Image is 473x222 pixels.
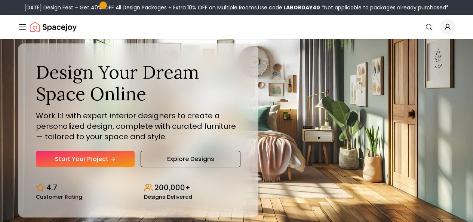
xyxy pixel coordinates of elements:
span: *Not applicable to packages already purchased* [320,4,449,11]
div: Design stats [36,176,240,200]
p: 200,000+ [154,182,190,193]
a: Explore Designs [141,151,240,167]
a: Start Your Project [36,151,135,167]
small: Designs Delivered [144,194,192,200]
nav: Global [18,15,455,39]
span: Use code: [258,4,320,11]
div: [DATE] Design Fest – Get 40% OFF All Design Packages + Extra 10% OFF on Multiple Rooms. [24,4,449,11]
p: 4.7 [46,182,57,193]
a: Spacejoy [30,19,77,34]
h1: Design Your Dream Space Online [36,61,240,104]
b: LABORDAY40 [283,4,320,11]
small: Customer Rating [36,194,82,200]
img: Spacejoy Logo [30,19,77,34]
p: Work 1:1 with expert interior designers to create a personalized design, complete with curated fu... [36,110,240,142]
